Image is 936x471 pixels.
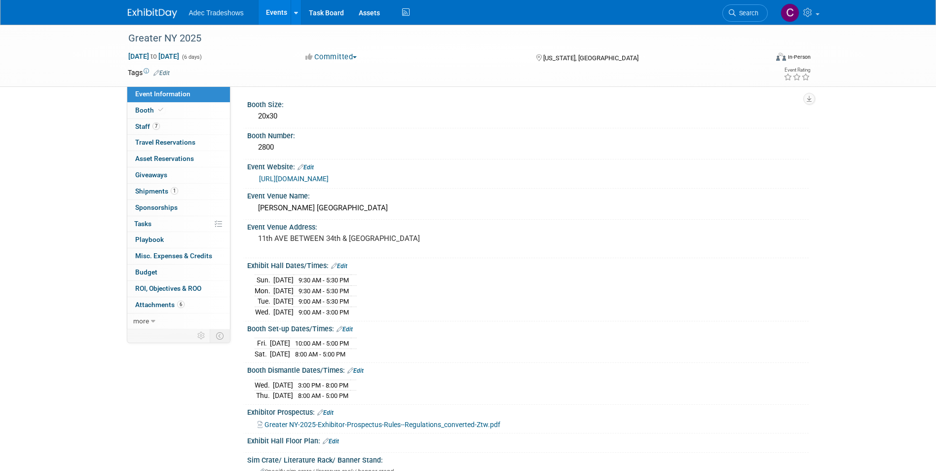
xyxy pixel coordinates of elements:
a: ROI, Objectives & ROO [127,281,230,297]
span: (6 days) [181,54,202,60]
a: Edit [337,326,353,333]
a: Edit [323,438,339,445]
i: Booth reservation complete [158,107,163,113]
span: Attachments [135,301,185,309]
td: [DATE] [270,349,290,359]
span: Budget [135,268,157,276]
a: Tasks [127,216,230,232]
a: more [127,314,230,329]
div: Greater NY 2025 [125,30,753,47]
div: Booth Number: [247,128,809,141]
span: 6 [177,301,185,308]
span: [US_STATE], [GEOGRAPHIC_DATA] [543,54,638,62]
div: Exhibit Hall Floor Plan: [247,433,809,446]
div: 2800 [255,140,801,155]
div: Event Format [710,51,811,66]
span: 9:00 AM - 3:00 PM [299,309,349,316]
td: [DATE] [273,307,294,317]
a: Misc. Expenses & Credits [127,248,230,264]
a: Search [722,4,768,22]
span: more [133,317,149,325]
td: [DATE] [273,391,293,401]
a: Travel Reservations [127,135,230,151]
span: to [149,52,158,60]
a: Edit [153,70,170,77]
div: Booth Size: [247,97,809,110]
a: [URL][DOMAIN_NAME] [259,175,329,183]
td: Tags [128,68,170,78]
a: Giveaways [127,167,230,183]
a: Event Information [127,86,230,102]
td: [DATE] [270,338,290,349]
span: 9:30 AM - 5:30 PM [299,287,349,295]
span: 10:00 AM - 5:00 PM [295,340,349,347]
div: Exhibit Hall Dates/Times: [247,258,809,271]
span: Staff [135,122,160,130]
td: Personalize Event Tab Strip [193,329,210,342]
div: 20x30 [255,109,801,124]
td: [DATE] [273,296,294,307]
img: ExhibitDay [128,8,177,18]
a: Booth [127,103,230,118]
div: Event Venue Address: [247,220,809,232]
span: Asset Reservations [135,155,194,162]
span: 3:00 PM - 8:00 PM [298,382,348,389]
span: Giveaways [135,171,167,179]
td: Sat. [255,349,270,359]
td: Tue. [255,296,273,307]
img: Carol Schmidlin [781,3,799,22]
a: Attachments6 [127,297,230,313]
span: Sponsorships [135,203,178,211]
a: Budget [127,265,230,280]
div: Event Website: [247,159,809,172]
div: [PERSON_NAME] [GEOGRAPHIC_DATA] [255,200,801,216]
a: Edit [331,263,347,270]
img: Format-Inperson.png [776,53,786,61]
button: Committed [302,52,361,62]
span: 7 [152,122,160,130]
td: Wed. [255,307,273,317]
td: Sun. [255,275,273,286]
span: Misc. Expenses & Credits [135,252,212,260]
span: 8:00 AM - 5:00 PM [295,351,345,358]
span: 9:00 AM - 5:30 PM [299,298,349,305]
div: Event Rating [784,68,810,73]
a: Edit [298,164,314,171]
td: [DATE] [273,380,293,391]
div: Booth Dismantle Dates/Times: [247,363,809,376]
td: Wed. [255,380,273,391]
a: Edit [347,367,364,374]
a: Staff7 [127,119,230,135]
span: [DATE] [DATE] [128,52,180,61]
a: Sponsorships [127,200,230,216]
a: Greater NY-2025-Exhibitor-Prospectus-Rules--Regulations_converted-Ztw.pdf [258,421,500,429]
span: Search [736,9,758,17]
span: Playbook [135,235,164,243]
td: [DATE] [273,285,294,296]
span: Travel Reservations [135,138,195,146]
td: Toggle Event Tabs [210,329,230,342]
span: 9:30 AM - 5:30 PM [299,276,349,284]
pre: 11th AVE BETWEEN 34th & [GEOGRAPHIC_DATA] [258,234,470,243]
div: Booth Set-up Dates/Times: [247,321,809,334]
span: Tasks [134,220,151,228]
a: Shipments1 [127,184,230,199]
span: Adec Tradeshows [189,9,244,17]
div: Sim Crate/ Literature Rack/ Banner Stand: [247,453,809,465]
a: Edit [317,409,334,416]
a: Playbook [127,232,230,248]
td: [DATE] [273,275,294,286]
div: In-Person [787,53,811,61]
span: 1 [171,187,178,195]
div: Exhibitor Prospectus: [247,405,809,418]
span: 8:00 AM - 5:00 PM [298,392,348,399]
span: Event Information [135,90,190,98]
a: Asset Reservations [127,151,230,167]
td: Mon. [255,285,273,296]
span: ROI, Objectives & ROO [135,284,201,292]
td: Thu. [255,391,273,401]
div: Event Venue Name: [247,189,809,201]
span: Shipments [135,187,178,195]
span: Greater NY-2025-Exhibitor-Prospectus-Rules--Regulations_converted-Ztw.pdf [264,421,500,429]
span: Booth [135,106,165,114]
